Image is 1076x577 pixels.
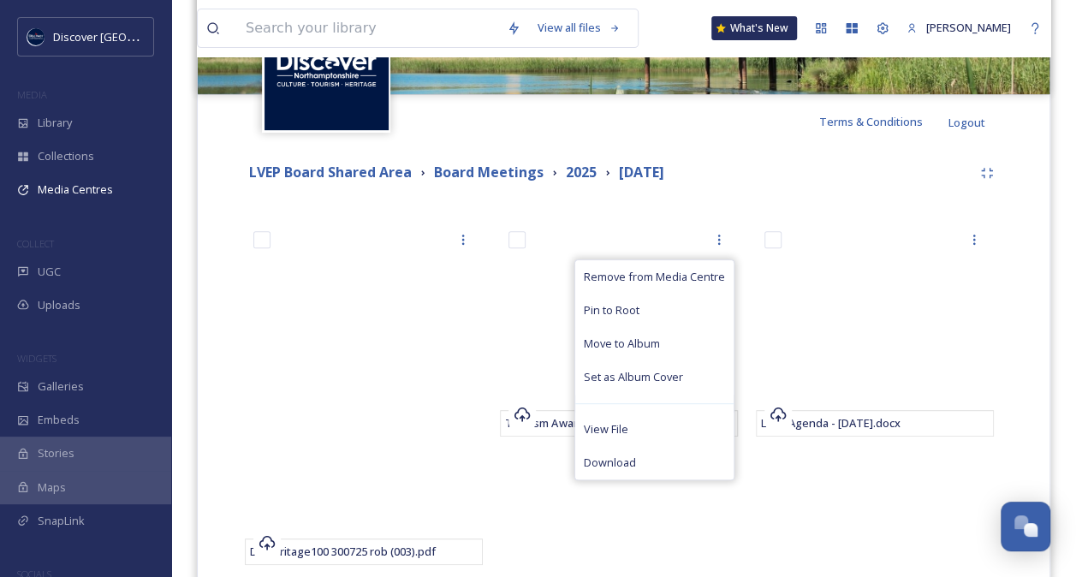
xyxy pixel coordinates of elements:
span: Tourism Awards Timeline and Categories final [505,415,745,431]
strong: 2025 [566,163,597,181]
span: Download [584,455,636,471]
span: Library [38,115,72,131]
button: Open Chat [1001,502,1050,551]
span: Set as Album Cover [584,369,683,385]
span: WIDGETS [17,352,56,365]
span: Move to Album [584,336,660,352]
span: Discover [GEOGRAPHIC_DATA] [53,28,209,45]
span: MEDIA [17,88,47,101]
span: Embeds [38,412,80,428]
span: Maps [38,479,66,496]
iframe: msdoc-iframe [500,223,738,437]
a: What's New [711,16,797,40]
span: DNHeritage100 300725 rob (003).pdf [250,544,436,559]
span: LVEP Agenda - [DATE].docx [761,415,901,431]
span: Pin to Root [584,302,639,318]
span: Media Centres [38,181,113,198]
span: View File [584,421,628,437]
strong: LVEP Board Shared Area [249,163,412,181]
strong: [DATE] [619,163,664,181]
img: Untitled%20design%20%282%29.png [27,28,45,45]
span: Collections [38,148,94,164]
span: [PERSON_NAME] [926,20,1011,35]
span: SnapLink [38,513,85,529]
span: Uploads [38,297,80,313]
img: Untitled%20design%20%282%29.png [265,6,389,130]
span: Remove from Media Centre [584,269,725,285]
a: [PERSON_NAME] [898,11,1020,45]
span: Stories [38,445,74,461]
span: Terms & Conditions [819,114,923,129]
span: Logout [948,115,985,130]
a: View all files [529,11,629,45]
input: Search your library [237,9,498,47]
span: UGC [38,264,61,280]
strong: Board Meetings [434,163,544,181]
span: COLLECT [17,237,54,250]
span: Galleries [38,378,84,395]
a: Terms & Conditions [819,111,948,132]
iframe: msdoc-iframe [756,223,994,437]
